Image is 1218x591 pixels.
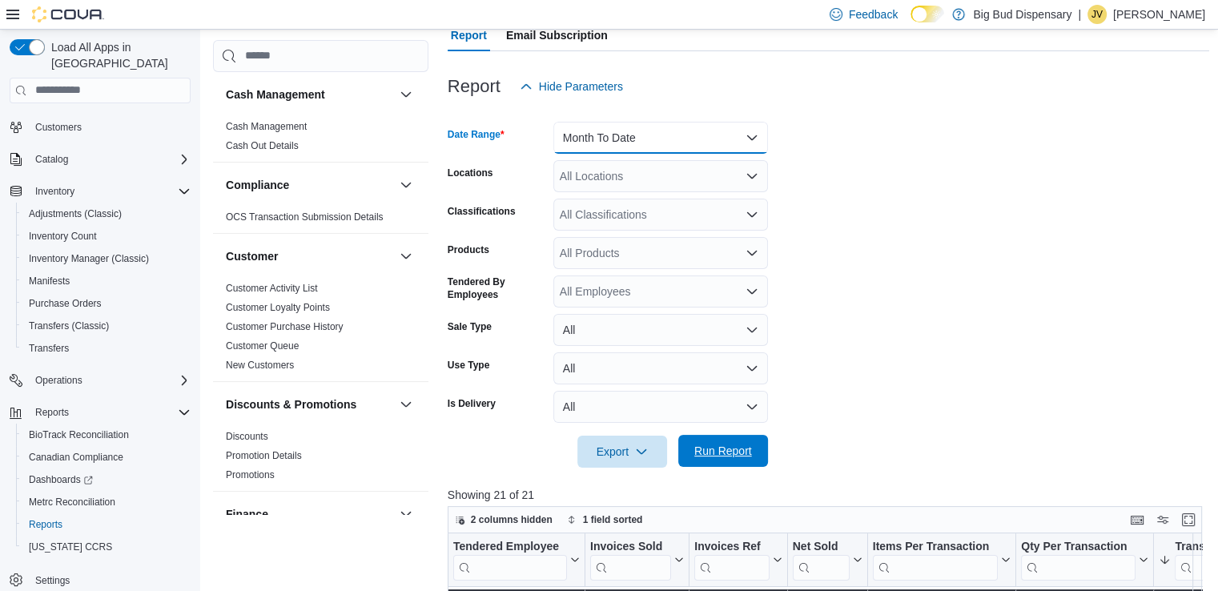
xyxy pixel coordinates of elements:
button: Invoices Sold [590,539,684,580]
a: Cash Management [226,121,307,132]
h3: Compliance [226,177,289,193]
button: Net Sold [792,539,862,580]
button: Operations [3,369,197,392]
span: Inventory [29,182,191,201]
div: Net Sold [792,539,849,554]
a: [US_STATE] CCRS [22,537,119,557]
button: Catalog [3,148,197,171]
label: Sale Type [448,320,492,333]
h3: Report [448,77,500,96]
a: Promotion Details [226,450,302,461]
span: [US_STATE] CCRS [29,541,112,553]
span: Settings [29,569,191,589]
button: Metrc Reconciliation [16,491,197,513]
button: Transfers (Classic) [16,315,197,337]
span: Promotions [226,468,275,481]
button: Open list of options [746,170,758,183]
img: Cova [32,6,104,22]
span: BioTrack Reconciliation [22,425,191,444]
span: Cash Out Details [226,139,299,152]
div: Cash Management [213,117,428,162]
button: Adjustments (Classic) [16,203,197,225]
span: Inventory Count [29,230,97,243]
a: Customer Purchase History [226,321,344,332]
button: Catalog [29,150,74,169]
div: Customer [213,279,428,381]
button: Display options [1153,510,1172,529]
button: Reports [16,513,197,536]
button: Tendered Employee [453,539,580,580]
button: Inventory [3,180,197,203]
span: Manifests [29,275,70,287]
label: Date Range [448,128,504,141]
button: Open list of options [746,247,758,259]
div: Qty Per Transaction [1021,539,1136,554]
button: BioTrack Reconciliation [16,424,197,446]
span: JV [1091,5,1103,24]
a: Dashboards [16,468,197,491]
a: Customer Loyalty Points [226,302,330,313]
a: New Customers [226,360,294,371]
button: All [553,314,768,346]
button: Open list of options [746,208,758,221]
div: Invoices Sold [590,539,671,580]
div: Net Sold [792,539,849,580]
a: Transfers (Classic) [22,316,115,336]
button: Reports [29,403,75,422]
button: Finance [226,506,393,522]
span: Catalog [29,150,191,169]
span: Customers [29,117,191,137]
a: Transfers [22,339,75,358]
span: Transfers (Classic) [22,316,191,336]
span: Inventory Manager (Classic) [22,249,191,268]
h3: Finance [226,506,268,522]
a: Adjustments (Classic) [22,204,128,223]
button: Run Report [678,435,768,467]
span: Inventory Count [22,227,191,246]
div: Tendered Employee [453,539,567,554]
span: Operations [35,374,82,387]
button: Enter fullscreen [1179,510,1198,529]
span: Reports [35,406,69,419]
button: Open list of options [746,285,758,298]
button: Compliance [226,177,393,193]
button: Cash Management [226,86,393,103]
h3: Customer [226,248,278,264]
span: Adjustments (Classic) [29,207,122,220]
span: Washington CCRS [22,537,191,557]
a: Reports [22,515,69,534]
a: OCS Transaction Submission Details [226,211,384,223]
p: Showing 21 of 21 [448,487,1210,503]
span: Dashboards [29,473,93,486]
label: Is Delivery [448,397,496,410]
button: Manifests [16,270,197,292]
div: Compliance [213,207,428,233]
span: Load All Apps in [GEOGRAPHIC_DATA] [45,39,191,71]
span: Feedback [849,6,898,22]
label: Use Type [448,359,489,372]
button: Customer [396,247,416,266]
a: Customers [29,118,88,137]
span: Dashboards [22,470,191,489]
button: Canadian Compliance [16,446,197,468]
span: Purchase Orders [29,297,102,310]
button: Customers [3,115,197,139]
a: Manifests [22,271,76,291]
div: Items Per Transaction [872,539,998,554]
a: Customer Activity List [226,283,318,294]
span: Report [451,19,487,51]
a: Canadian Compliance [22,448,130,467]
span: Transfers (Classic) [29,320,109,332]
label: Classifications [448,205,516,218]
button: Settings [3,568,197,591]
button: Qty Per Transaction [1021,539,1148,580]
span: Customer Purchase History [226,320,344,333]
span: 2 columns hidden [471,513,553,526]
label: Locations [448,167,493,179]
div: Tendered Employee [453,539,567,580]
span: Customer Loyalty Points [226,301,330,314]
button: Compliance [396,175,416,195]
span: Reports [22,515,191,534]
button: Cash Management [396,85,416,104]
